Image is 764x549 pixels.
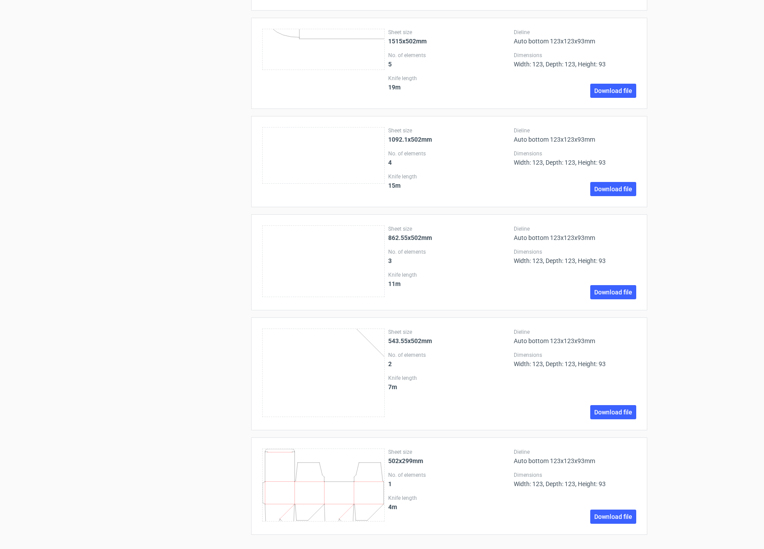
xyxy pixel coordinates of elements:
a: Download file [590,510,636,524]
a: Download file [590,405,636,419]
div: Auto bottom 123x123x93mm [514,29,636,45]
div: Width: 123, Depth: 123, Height: 93 [514,52,636,68]
strong: 19 m [388,84,401,91]
div: Width: 123, Depth: 123, Height: 93 [514,248,636,264]
label: Knife length [388,495,511,502]
a: Download file [590,285,636,299]
label: Sheet size [388,225,511,232]
label: Sheet size [388,127,511,134]
strong: 1515x502mm [388,38,427,45]
a: Download file [590,84,636,98]
div: Auto bottom 123x123x93mm [514,448,636,464]
label: No. of elements [388,248,511,255]
strong: 2 [388,360,392,367]
strong: 4 [388,159,392,166]
div: Auto bottom 123x123x93mm [514,225,636,241]
div: Width: 123, Depth: 123, Height: 93 [514,352,636,367]
label: Dieline [514,225,636,232]
div: Width: 123, Depth: 123, Height: 93 [514,472,636,487]
label: Dieline [514,29,636,36]
label: Dieline [514,329,636,336]
strong: 1 [388,480,392,487]
div: Auto bottom 123x123x93mm [514,127,636,143]
label: Knife length [388,375,511,382]
label: Dimensions [514,248,636,255]
label: Knife length [388,173,511,180]
strong: 11 m [388,280,401,287]
strong: 3 [388,257,392,264]
label: Dimensions [514,352,636,359]
strong: 4 m [388,503,397,510]
label: No. of elements [388,352,511,359]
label: Dimensions [514,150,636,157]
label: Dieline [514,448,636,456]
a: Download file [590,182,636,196]
label: No. of elements [388,52,511,59]
label: Sheet size [388,329,511,336]
strong: 1092.1x502mm [388,136,432,143]
label: Sheet size [388,448,511,456]
strong: 862.55x502mm [388,234,432,241]
strong: 7 m [388,383,397,390]
label: Dimensions [514,472,636,479]
label: No. of elements [388,150,511,157]
label: Sheet size [388,29,511,36]
label: Knife length [388,75,511,82]
strong: 15 m [388,182,401,189]
strong: 5 [388,61,392,68]
label: No. of elements [388,472,511,479]
label: Dieline [514,127,636,134]
label: Knife length [388,271,511,278]
div: Width: 123, Depth: 123, Height: 93 [514,150,636,166]
div: Auto bottom 123x123x93mm [514,329,636,344]
strong: 502x299mm [388,457,423,464]
label: Dimensions [514,52,636,59]
strong: 543.55x502mm [388,337,432,344]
